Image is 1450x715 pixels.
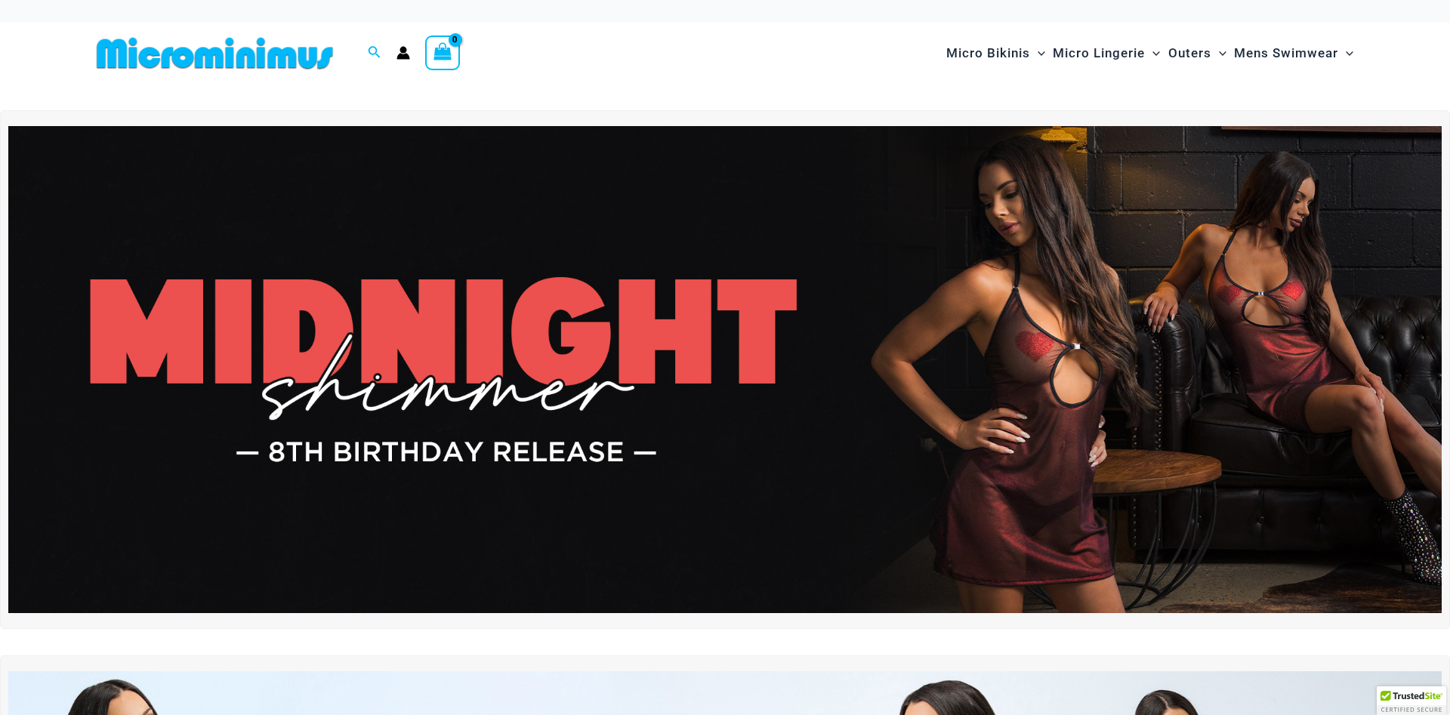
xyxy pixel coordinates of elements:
[1165,30,1230,76] a: OutersMenu ToggleMenu Toggle
[1230,30,1357,76] a: Mens SwimwearMenu ToggleMenu Toggle
[946,34,1030,72] span: Micro Bikinis
[1030,34,1045,72] span: Menu Toggle
[1377,686,1446,715] div: TrustedSite Certified
[91,36,339,70] img: MM SHOP LOGO FLAT
[396,46,410,60] a: Account icon link
[942,30,1049,76] a: Micro BikinisMenu ToggleMenu Toggle
[1234,34,1338,72] span: Mens Swimwear
[1053,34,1145,72] span: Micro Lingerie
[1145,34,1160,72] span: Menu Toggle
[940,28,1359,79] nav: Site Navigation
[425,35,460,70] a: View Shopping Cart, empty
[1168,34,1211,72] span: Outers
[8,126,1442,613] img: Midnight Shimmer Red Dress
[1338,34,1353,72] span: Menu Toggle
[1211,34,1226,72] span: Menu Toggle
[368,44,381,63] a: Search icon link
[1049,30,1164,76] a: Micro LingerieMenu ToggleMenu Toggle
